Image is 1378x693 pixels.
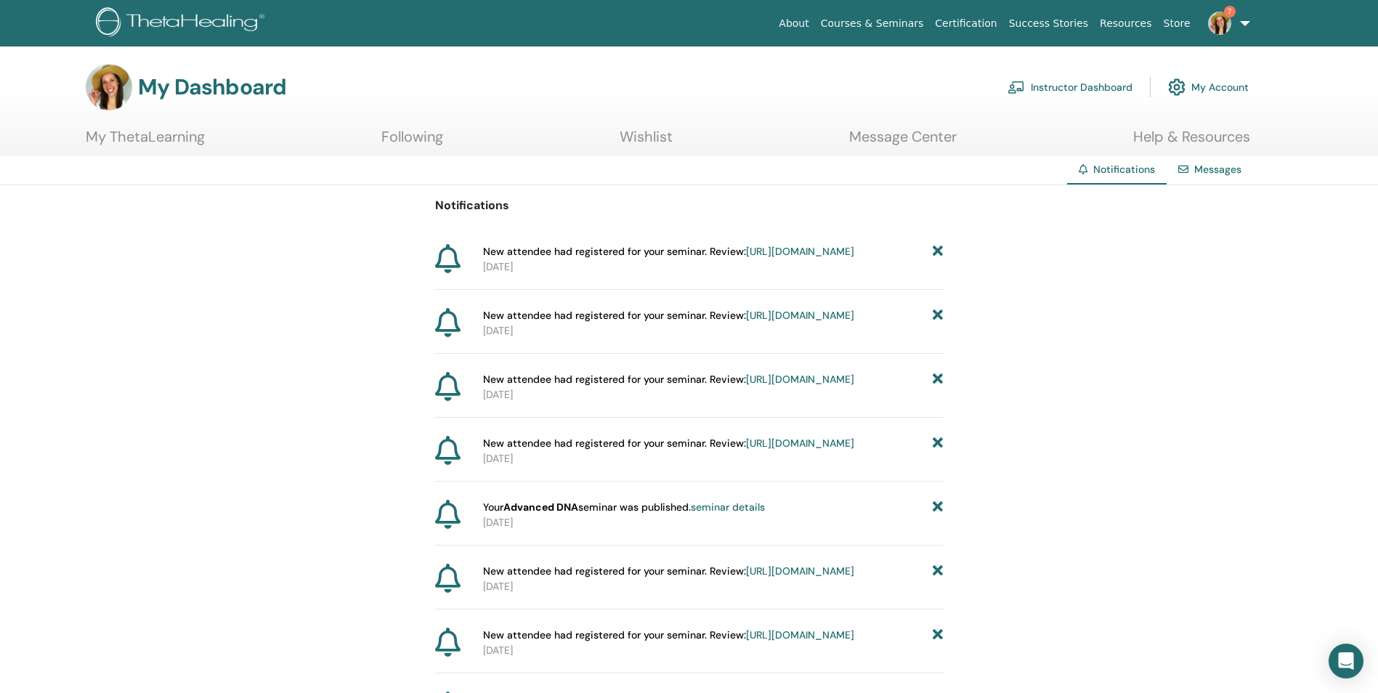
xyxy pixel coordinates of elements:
[1329,644,1363,678] div: Open Intercom Messenger
[483,372,854,387] span: New attendee had registered for your seminar. Review:
[483,436,854,451] span: New attendee had registered for your seminar. Review:
[483,387,944,402] p: [DATE]
[483,515,944,530] p: [DATE]
[746,309,854,322] a: [URL][DOMAIN_NAME]
[746,245,854,258] a: [URL][DOMAIN_NAME]
[773,10,814,37] a: About
[1133,128,1250,156] a: Help & Resources
[435,197,944,214] p: Notifications
[620,128,673,156] a: Wishlist
[815,10,930,37] a: Courses & Seminars
[483,500,765,515] span: Your seminar was published.
[1008,81,1025,94] img: chalkboard-teacher.svg
[691,500,765,514] a: seminar details
[483,451,944,466] p: [DATE]
[483,308,854,323] span: New attendee had registered for your seminar. Review:
[1008,71,1132,103] a: Instructor Dashboard
[1093,163,1155,176] span: Notifications
[1208,12,1231,35] img: default.jpg
[483,259,944,275] p: [DATE]
[1224,6,1236,17] span: 7
[746,564,854,577] a: [URL][DOMAIN_NAME]
[1168,75,1186,100] img: cog.svg
[849,128,957,156] a: Message Center
[483,643,944,658] p: [DATE]
[1003,10,1094,37] a: Success Stories
[86,128,205,156] a: My ThetaLearning
[381,128,443,156] a: Following
[746,373,854,386] a: [URL][DOMAIN_NAME]
[483,244,854,259] span: New attendee had registered for your seminar. Review:
[96,7,269,40] img: logo.png
[746,628,854,641] a: [URL][DOMAIN_NAME]
[503,500,578,514] strong: Advanced DNA
[483,628,854,643] span: New attendee had registered for your seminar. Review:
[1158,10,1196,37] a: Store
[86,64,132,110] img: default.jpg
[929,10,1002,37] a: Certification
[483,564,854,579] span: New attendee had registered for your seminar. Review:
[1094,10,1158,37] a: Resources
[1194,163,1241,176] a: Messages
[483,579,944,594] p: [DATE]
[483,323,944,339] p: [DATE]
[1168,71,1249,103] a: My Account
[138,74,286,100] h3: My Dashboard
[746,437,854,450] a: [URL][DOMAIN_NAME]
